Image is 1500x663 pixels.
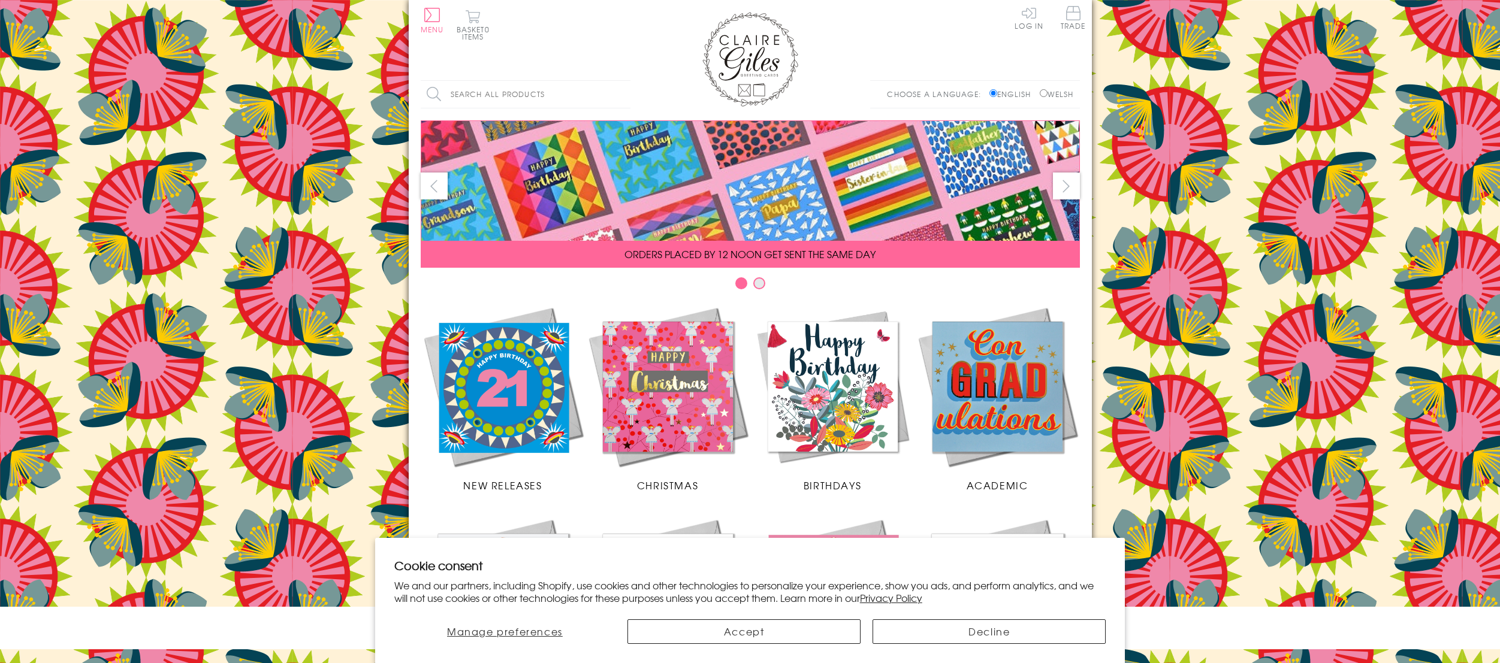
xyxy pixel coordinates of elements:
a: Privacy Policy [860,591,922,605]
span: 0 items [462,24,490,42]
a: Academic [915,304,1080,492]
input: Search all products [421,81,630,108]
span: ORDERS PLACED BY 12 NOON GET SENT THE SAME DAY [624,247,876,261]
input: English [989,89,997,97]
p: We and our partners, including Shopify, use cookies and other technologies to personalize your ex... [394,579,1106,604]
a: Trade [1061,6,1086,32]
button: next [1053,172,1080,199]
input: Search [618,81,630,108]
a: Christmas [585,304,750,492]
button: Menu [421,8,444,33]
h2: Cookie consent [394,557,1106,574]
span: Birthdays [804,478,861,492]
button: Carousel Page 2 [753,277,765,289]
button: Accept [627,619,861,644]
span: Academic [967,478,1028,492]
p: Choose a language: [887,89,987,99]
button: prev [421,172,448,199]
button: Carousel Page 1 (Current Slide) [735,277,747,289]
span: Christmas [637,478,698,492]
a: Birthdays [750,304,915,492]
a: New Releases [421,304,585,492]
label: English [989,89,1037,99]
span: Trade [1061,6,1086,29]
label: Welsh [1040,89,1074,99]
input: Welsh [1040,89,1048,97]
img: Claire Giles Greetings Cards [702,12,798,107]
span: New Releases [463,478,542,492]
span: Menu [421,24,444,35]
button: Decline [873,619,1106,644]
div: Carousel Pagination [421,277,1080,295]
button: Manage preferences [394,619,615,644]
span: Manage preferences [447,624,563,638]
a: Log In [1015,6,1043,29]
button: Basket0 items [457,10,490,40]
